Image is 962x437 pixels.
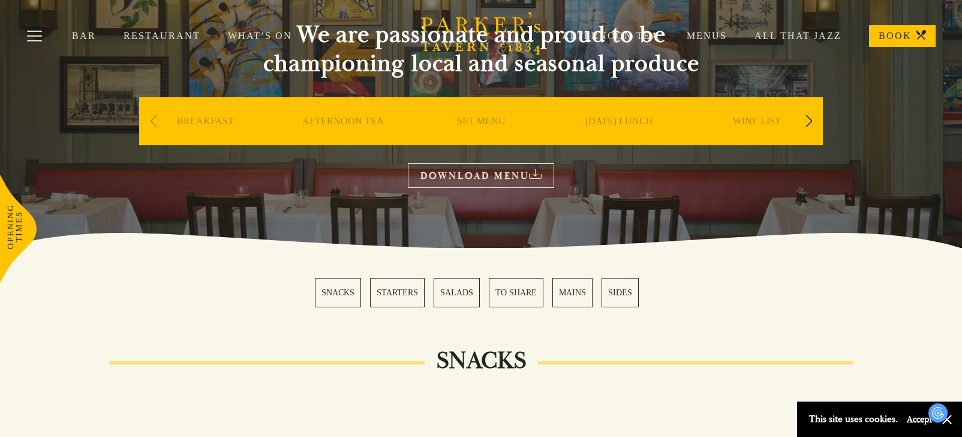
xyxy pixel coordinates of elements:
[177,115,234,163] a: BREAKFAST
[809,411,898,428] p: This site uses cookies.
[302,115,384,163] a: AFTERNOON TEA
[241,20,721,78] h2: We are passionate and proud to be championing local and seasonal produce
[602,278,639,307] a: 6 / 6
[552,278,593,307] a: 5 / 6
[907,414,932,425] button: Accept
[553,97,685,181] div: 4 / 9
[370,278,425,307] a: 2 / 6
[277,97,409,181] div: 2 / 9
[408,163,554,188] a: DOWNLOAD MENU
[457,115,506,163] a: SET MENU
[415,97,547,181] div: 3 / 9
[733,115,781,163] a: WINE LIST
[425,346,538,375] h2: SNACKS
[139,97,271,181] div: 1 / 9
[145,108,161,134] div: Previous slide
[489,278,543,307] a: 4 / 6
[691,97,823,181] div: 5 / 9
[315,278,361,307] a: 1 / 6
[434,278,480,307] a: 3 / 6
[801,108,817,134] div: Next slide
[585,115,653,163] a: [DATE] LUNCH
